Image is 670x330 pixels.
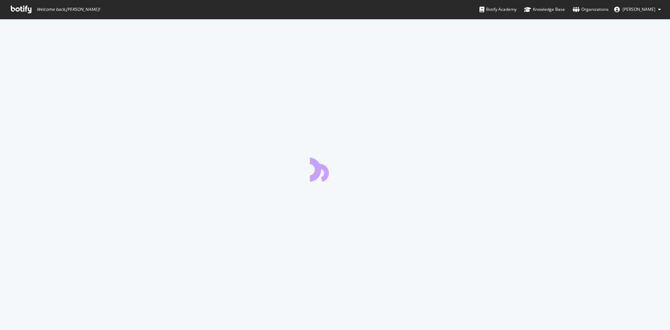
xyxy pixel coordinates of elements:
[609,4,667,15] button: [PERSON_NAME]
[310,156,360,182] div: animation
[623,6,655,12] span: Brian Freiesleben
[37,7,100,12] span: Welcome back, [PERSON_NAME] !
[524,6,565,13] div: Knowledge Base
[573,6,609,13] div: Organizations
[479,6,516,13] div: Botify Academy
